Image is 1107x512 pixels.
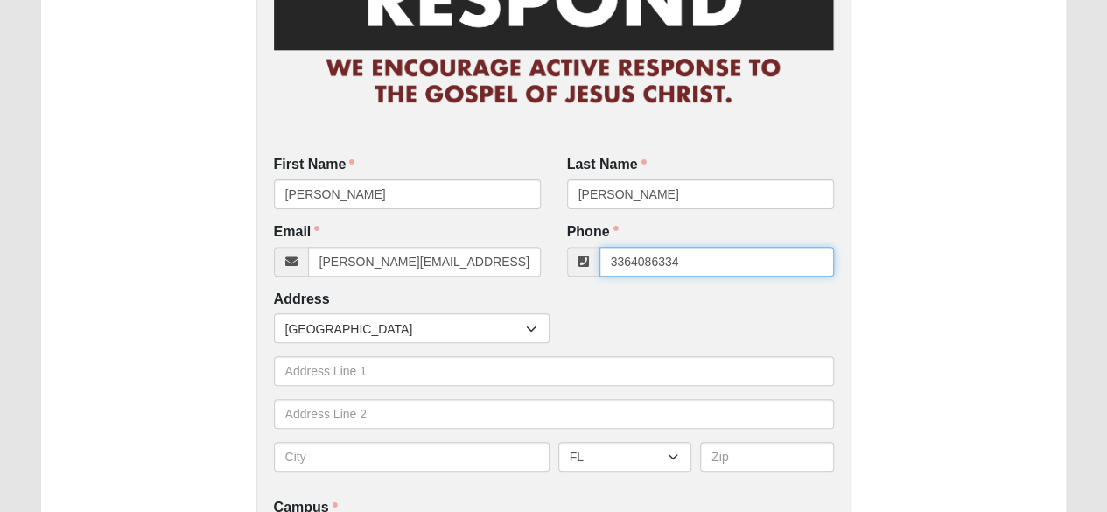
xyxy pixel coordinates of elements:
span: [GEOGRAPHIC_DATA] [285,314,526,344]
input: Zip [700,442,834,472]
label: Last Name [567,155,647,175]
input: Address Line 1 [274,356,834,386]
input: Address Line 2 [274,399,834,429]
label: Email [274,222,320,242]
label: First Name [274,155,355,175]
label: Phone [567,222,619,242]
label: Address [274,290,330,310]
input: City [274,442,550,472]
